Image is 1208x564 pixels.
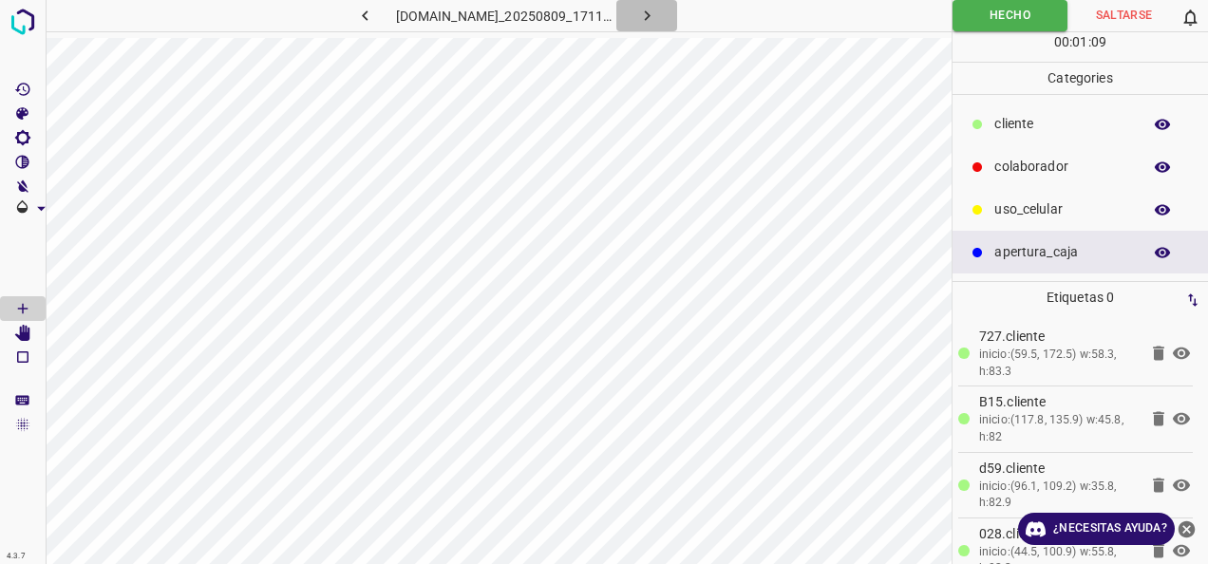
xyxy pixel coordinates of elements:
font: inicio:(96.1, 109.2) w:35.8, h:82.9 [979,479,1117,510]
p: Categories [953,63,1208,94]
p: apertura_caja [994,242,1132,262]
h6: [DOMAIN_NAME]_20250809_171105_000000510.jpg [396,5,617,31]
font: 00 [1054,34,1069,49]
p: cliente [994,114,1132,134]
button: Cerrar Ayuda [1175,513,1199,545]
img: logotipo [6,5,40,39]
font: inicio:(117.8, 135.9) w:45.8, h:82 [979,413,1123,443]
div: colaborador [953,145,1208,188]
div: apertura_caja [953,231,1208,273]
font: 09 [1091,34,1106,49]
p: 727.cliente [979,327,1138,347]
font: ¿Necesitas ayuda? [1053,518,1167,538]
p: d59.cliente [979,459,1138,479]
div: 4.3.7 [2,549,30,564]
div: uso_celular [953,188,1208,231]
font: inicio:(59.5, 172.5) w:58.3, h:83.3 [979,348,1117,378]
p: 028.cliente [979,524,1138,544]
div: cliente [953,103,1208,145]
a: ¿Necesitas ayuda? [1018,513,1175,545]
p: B15.cliente [979,392,1138,412]
p: uso_celular [994,199,1132,219]
p: colaborador [994,157,1132,177]
div: : : [1054,32,1106,62]
font: 01 [1072,34,1087,49]
font: Etiquetas 0 [1047,290,1114,305]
